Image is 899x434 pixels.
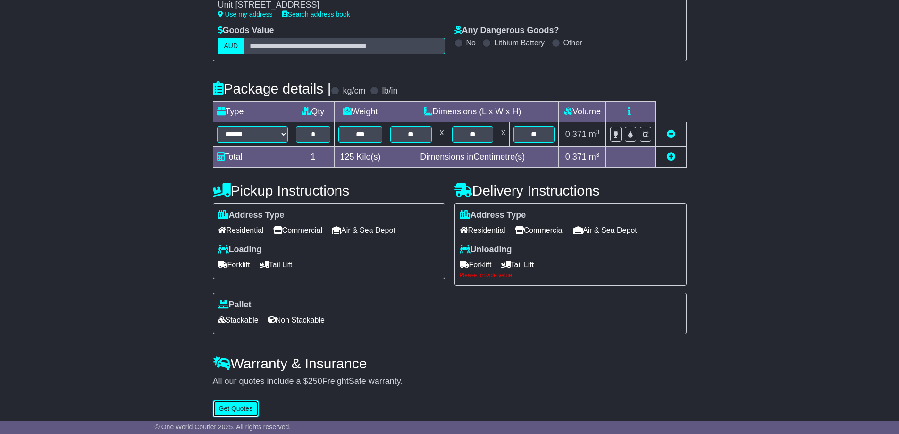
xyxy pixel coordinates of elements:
label: Loading [218,245,262,255]
span: Forklift [218,257,250,272]
span: © One World Courier 2025. All rights reserved. [155,423,291,431]
td: Dimensions (L x W x H) [386,102,559,122]
span: 125 [340,152,354,162]
label: kg/cm [343,86,365,96]
td: Type [213,102,292,122]
label: Pallet [218,300,252,310]
span: 0.371 [565,129,587,139]
label: Any Dangerous Goods? [454,26,559,36]
label: Address Type [218,210,285,221]
td: x [436,122,448,147]
span: Tail Lift [260,257,293,272]
div: Please provide value [460,272,681,279]
sup: 3 [596,151,600,158]
span: Stackable [218,313,259,327]
span: Forklift [460,257,492,272]
td: Total [213,147,292,168]
span: Residential [218,223,264,238]
a: Use my address [218,10,273,18]
button: Get Quotes [213,400,259,417]
td: Qty [292,102,335,122]
span: Commercial [515,223,564,238]
span: Air & Sea Depot [573,223,637,238]
span: m [589,152,600,162]
a: Remove this item [667,129,675,139]
span: Non Stackable [268,313,325,327]
td: x [497,122,509,147]
a: Add new item [667,152,675,162]
span: Air & Sea Depot [332,223,395,238]
td: Weight [335,102,386,122]
sup: 3 [596,128,600,136]
label: Address Type [460,210,526,221]
label: Lithium Battery [494,38,545,47]
td: Kilo(s) [335,147,386,168]
label: Unloading [460,245,512,255]
td: Volume [559,102,606,122]
label: Other [563,38,582,47]
span: Commercial [273,223,322,238]
div: All our quotes include a $ FreightSafe warranty. [213,376,687,387]
h4: Package details | [213,81,331,96]
label: No [466,38,476,47]
td: 1 [292,147,335,168]
label: lb/in [382,86,397,96]
span: 250 [308,376,322,386]
h4: Warranty & Insurance [213,356,687,371]
label: AUD [218,38,244,54]
label: Goods Value [218,26,274,36]
span: m [589,129,600,139]
td: Dimensions in Centimetre(s) [386,147,559,168]
span: Tail Lift [501,257,534,272]
a: Search address book [282,10,350,18]
span: 0.371 [565,152,587,162]
h4: Pickup Instructions [213,183,445,198]
span: Residential [460,223,505,238]
h4: Delivery Instructions [454,183,687,198]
